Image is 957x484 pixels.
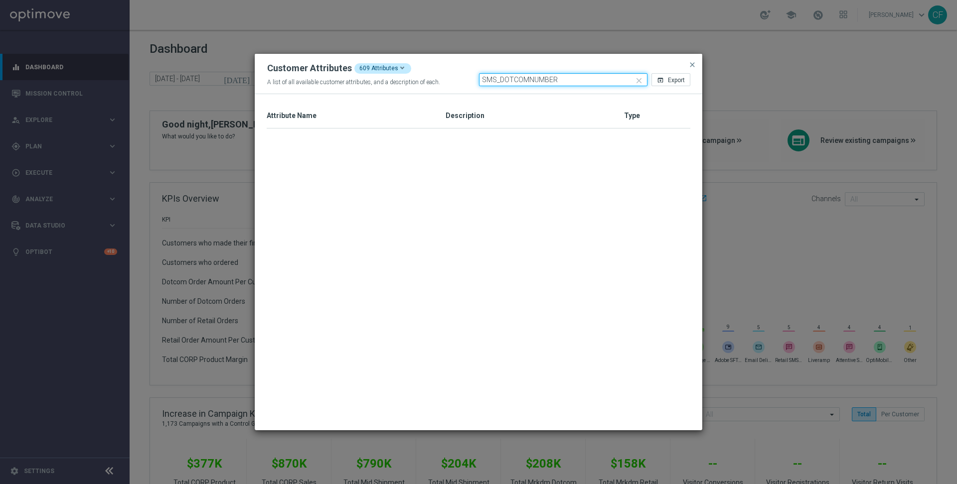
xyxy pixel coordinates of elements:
div: A list of all available customer attributes, and a description of each. [267,78,479,87]
input: Quick find [479,73,648,86]
div: 609 Attributes [354,63,411,74]
span: close [688,61,696,69]
span: Description [446,112,484,120]
span: Attribute Name [267,112,317,120]
span: Type [624,112,640,120]
span: Export [668,77,685,84]
div: Customer Attributes [267,63,352,74]
button: open_in_browser Export [651,73,690,86]
i: close [635,76,643,85]
i: open_in_browser [657,77,664,84]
